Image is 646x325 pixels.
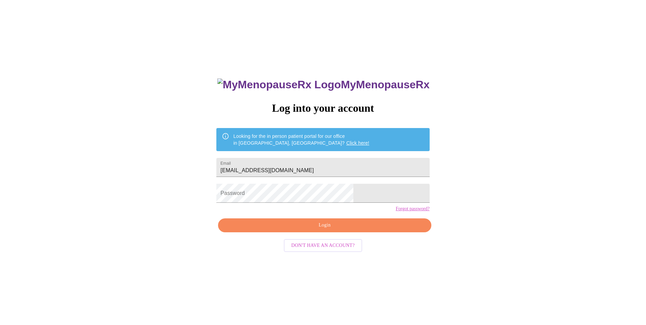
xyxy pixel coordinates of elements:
[291,241,355,250] span: Don't have an account?
[217,78,430,91] h3: MyMenopauseRx
[282,242,364,248] a: Don't have an account?
[218,218,431,232] button: Login
[396,206,430,212] a: Forgot password?
[346,140,369,146] a: Click here!
[216,102,429,114] h3: Log into your account
[284,239,362,252] button: Don't have an account?
[233,130,369,149] div: Looking for the in person patient portal for our office in [GEOGRAPHIC_DATA], [GEOGRAPHIC_DATA]?
[217,78,341,91] img: MyMenopauseRx Logo
[226,221,423,230] span: Login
